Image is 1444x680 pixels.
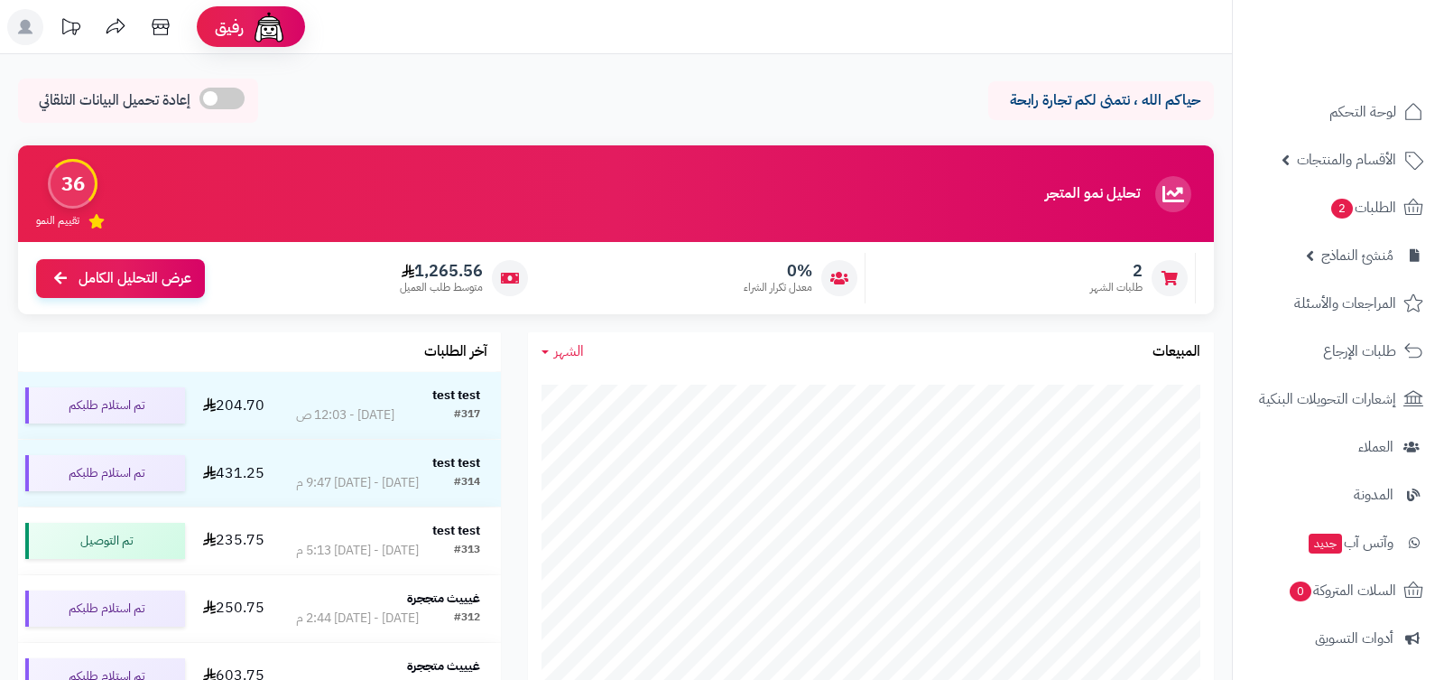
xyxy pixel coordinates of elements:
a: المراجعات والأسئلة [1244,282,1433,325]
span: العملاء [1358,434,1393,460]
span: 0 [1290,582,1311,601]
td: 204.70 [192,372,275,439]
div: #314 [454,474,480,492]
span: إشعارات التحويلات البنكية [1259,387,1396,412]
a: العملاء [1244,425,1433,469]
a: أدوات التسويق [1244,617,1433,660]
p: حياكم الله ، نتمنى لكم تجارة رابحة [1002,90,1200,111]
span: إعادة تحميل البيانات التلقائي [39,90,190,111]
strong: test test [432,521,480,540]
span: معدل تكرار الشراء [744,280,812,295]
span: المدونة [1354,482,1393,508]
span: طلبات الشهر [1090,280,1143,295]
strong: test test [432,453,480,472]
div: تم استلام طلبكم [25,455,185,491]
strong: test test [432,386,480,405]
span: لوحة التحكم [1329,99,1396,125]
span: متوسط طلب العميل [400,280,483,295]
span: جديد [1309,534,1342,554]
div: #317 [454,406,480,424]
span: عرض التحليل الكامل [79,268,191,289]
a: لوحة التحكم [1244,90,1433,134]
a: إشعارات التحويلات البنكية [1244,377,1433,421]
span: الأقسام والمنتجات [1297,147,1396,172]
td: 431.25 [192,440,275,507]
td: 250.75 [192,575,275,642]
a: طلبات الإرجاع [1244,330,1433,373]
strong: غيييث متججرة [407,657,480,675]
span: تقييم النمو [36,213,79,228]
img: ai-face.png [251,9,287,45]
h3: المبيعات [1152,344,1200,360]
div: [DATE] - [DATE] 5:13 م [296,542,419,560]
div: تم التوصيل [25,523,185,559]
img: logo-2.png [1321,51,1427,88]
a: الشهر [541,341,584,362]
h3: آخر الطلبات [424,344,487,360]
div: [DATE] - [DATE] 9:47 م [296,474,419,492]
span: السلات المتروكة [1288,578,1396,603]
span: الطلبات [1329,195,1396,220]
span: الشهر [554,340,584,362]
strong: غيييث متججرة [407,589,480,608]
span: أدوات التسويق [1315,626,1393,651]
div: #313 [454,542,480,560]
span: مُنشئ النماذج [1321,243,1393,268]
td: 235.75 [192,508,275,574]
span: 1,265.56 [400,261,483,281]
span: رفيق [215,16,244,38]
a: المدونة [1244,473,1433,517]
div: [DATE] - 12:03 ص [296,406,394,424]
span: المراجعات والأسئلة [1294,291,1396,316]
div: #312 [454,610,480,628]
span: 2 [1331,199,1353,219]
span: وآتس آب [1307,530,1393,555]
div: [DATE] - [DATE] 2:44 م [296,610,419,628]
span: طلبات الإرجاع [1323,339,1396,364]
a: السلات المتروكة0 [1244,569,1433,612]
div: تم استلام طلبكم [25,387,185,424]
span: 0% [744,261,812,281]
a: وآتس آبجديد [1244,521,1433,564]
div: تم استلام طلبكم [25,591,185,627]
h3: تحليل نمو المتجر [1045,186,1140,202]
span: 2 [1090,261,1143,281]
a: الطلبات2 [1244,186,1433,229]
a: تحديثات المنصة [48,9,93,50]
a: عرض التحليل الكامل [36,259,205,298]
